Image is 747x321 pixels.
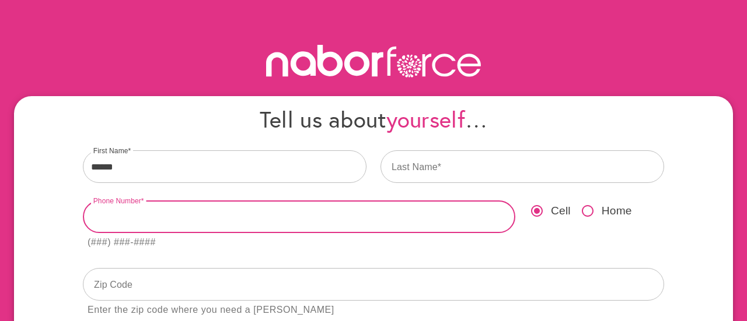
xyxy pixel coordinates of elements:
[386,104,465,134] span: yourself
[88,235,156,251] div: (###) ###-####
[602,203,632,220] span: Home
[551,203,571,220] span: Cell
[83,105,664,133] h4: Tell us about …
[88,302,334,318] div: Enter the zip code where you need a [PERSON_NAME]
